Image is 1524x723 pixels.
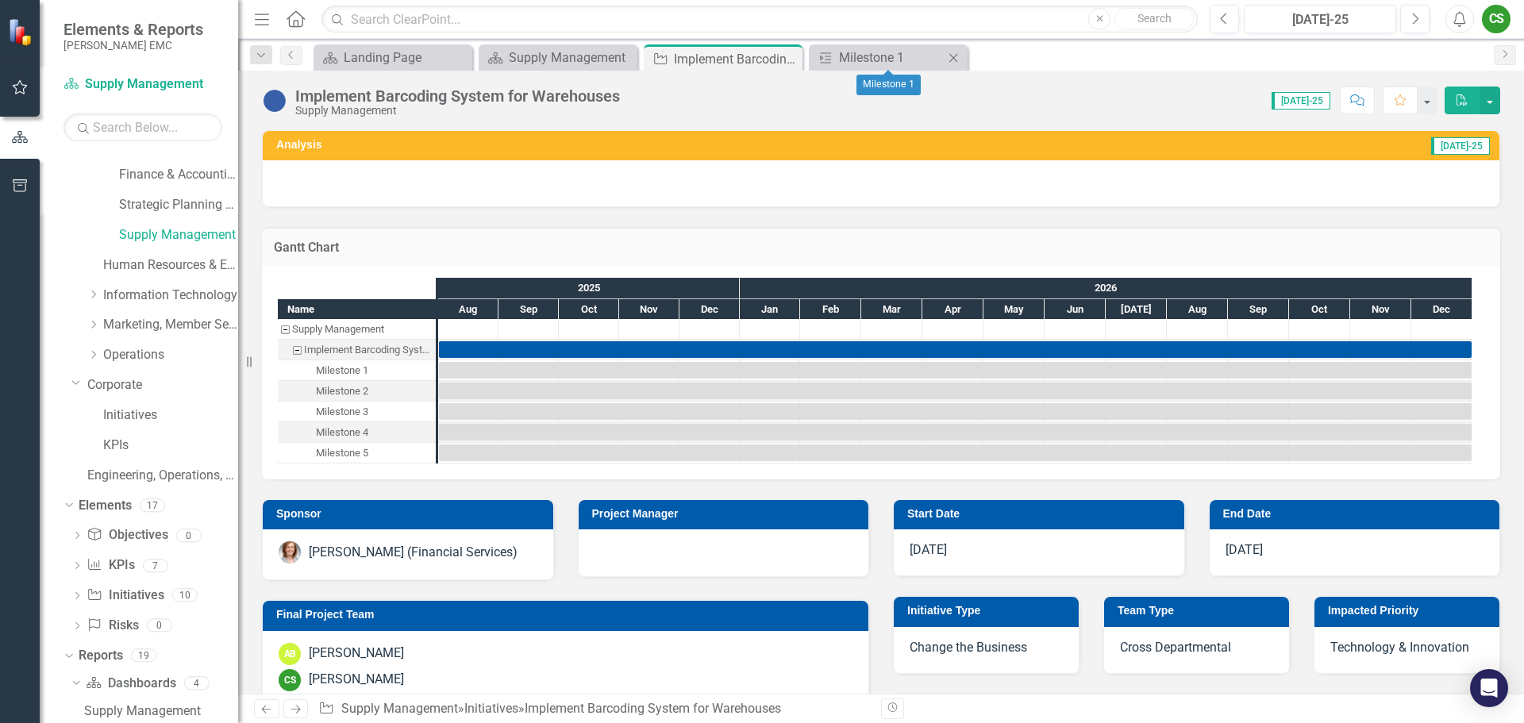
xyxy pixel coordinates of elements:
[1120,640,1231,655] span: Cross Departmental
[278,319,436,340] div: Task: Supply Management Start date: 2025-08-01 End date: 2025-08-02
[87,556,134,575] a: KPIs
[439,424,1472,440] div: Task: Start date: 2025-08-01 End date: 2026-12-31
[861,299,922,320] div: Mar
[278,422,436,443] div: Task: Start date: 2025-08-01 End date: 2026-12-31
[316,381,368,402] div: Milestone 2
[1244,5,1396,33] button: [DATE]-25
[176,529,202,542] div: 0
[1167,299,1228,320] div: Aug
[498,299,559,320] div: Sep
[103,406,238,425] a: Initiatives
[800,299,861,320] div: Feb
[278,381,436,402] div: Task: Start date: 2025-08-01 End date: 2026-12-31
[1411,299,1472,320] div: Dec
[1328,605,1491,617] h3: Impacted Priority
[87,467,238,485] a: Engineering, Operations, and Technology
[278,402,436,422] div: Milestone 3
[438,299,498,320] div: Aug
[1482,5,1511,33] button: CS
[907,605,1071,617] h3: Initiative Type
[316,422,368,443] div: Milestone 4
[86,675,175,693] a: Dashboards
[1289,299,1350,320] div: Oct
[439,341,1472,358] div: Task: Start date: 2025-08-01 End date: 2026-12-31
[119,166,238,184] a: Finance & Accounting
[103,256,238,275] a: Human Resources & Employee Development
[279,643,301,665] div: AB
[509,48,633,67] div: Supply Management
[274,240,1488,255] h3: Gantt Chart
[813,48,944,67] a: Milestone 1
[103,346,238,364] a: Operations
[63,113,222,141] input: Search Below...
[84,704,238,718] div: Supply Management
[309,544,518,562] div: [PERSON_NAME] (Financial Services)
[318,700,869,718] div: » »
[131,648,156,662] div: 19
[8,17,36,45] img: ClearPoint Strategy
[1106,299,1167,320] div: Jul
[619,299,679,320] div: Nov
[279,669,301,691] div: CS
[278,340,436,360] div: Task: Start date: 2025-08-01 End date: 2026-12-31
[276,609,860,621] h3: Final Project Team
[278,360,436,381] div: Task: Start date: 2025-08-01 End date: 2026-12-31
[87,617,138,635] a: Risks
[184,676,210,690] div: 4
[278,299,436,319] div: Name
[464,701,518,716] a: Initiatives
[1228,299,1289,320] div: Sep
[309,644,404,663] div: [PERSON_NAME]
[592,508,861,520] h3: Project Manager
[856,75,921,95] div: Milestone 1
[316,443,368,463] div: Milestone 5
[276,139,800,151] h3: Analysis
[983,299,1045,320] div: May
[922,299,983,320] div: Apr
[1470,669,1508,707] div: Open Intercom Messenger
[674,49,799,69] div: Implement Barcoding System for Warehouses
[143,559,168,572] div: 7
[278,340,436,360] div: Implement Barcoding System for Warehouses
[279,541,301,563] img: Leslie McMillin
[910,542,947,557] span: [DATE]
[907,508,1176,520] h3: Start Date
[740,299,800,320] div: Jan
[278,443,436,463] div: Milestone 5
[172,589,198,602] div: 10
[525,701,781,716] div: Implement Barcoding System for Warehouses
[278,422,436,443] div: Milestone 4
[1137,12,1172,25] span: Search
[679,299,740,320] div: Dec
[316,402,368,422] div: Milestone 3
[63,39,203,52] small: [PERSON_NAME] EMC
[839,48,944,67] div: Milestone 1
[103,436,238,455] a: KPIs
[292,319,384,340] div: Supply Management
[341,701,458,716] a: Supply Management
[1223,508,1492,520] h3: End Date
[63,20,203,39] span: Elements & Reports
[147,619,172,633] div: 0
[278,402,436,422] div: Task: Start date: 2025-08-01 End date: 2026-12-31
[1249,10,1391,29] div: [DATE]-25
[559,299,619,320] div: Oct
[439,444,1472,461] div: Task: Start date: 2025-08-01 End date: 2026-12-31
[103,287,238,305] a: Information Technology
[103,316,238,334] a: Marketing, Member Services & Government Affairs
[439,362,1472,379] div: Task: Start date: 2025-08-01 End date: 2026-12-31
[1226,542,1263,557] span: [DATE]
[1118,605,1281,617] h3: Team Type
[87,586,164,605] a: Initiatives
[87,376,238,394] a: Corporate
[119,226,238,244] a: Supply Management
[278,319,436,340] div: Supply Management
[438,278,740,298] div: 2025
[439,403,1472,420] div: Task: Start date: 2025-08-01 End date: 2026-12-31
[262,88,287,113] img: No Information
[1330,640,1469,655] span: Technology & Innovation
[278,443,436,463] div: Task: Start date: 2025-08-01 End date: 2026-12-31
[1431,137,1490,155] span: [DATE]-25
[317,48,468,67] a: Landing Page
